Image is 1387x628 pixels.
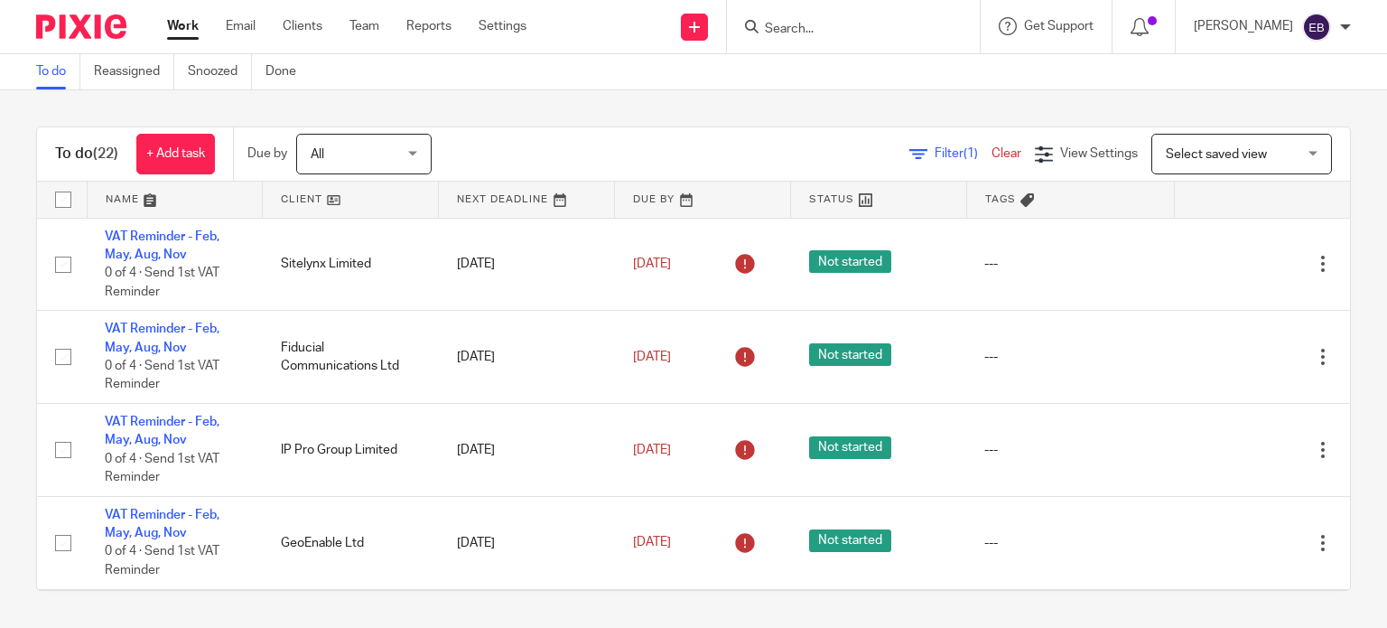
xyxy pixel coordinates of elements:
[105,453,219,484] span: 0 of 4 · Send 1st VAT Reminder
[283,17,322,35] a: Clients
[1024,20,1094,33] span: Get Support
[93,146,118,161] span: (22)
[984,534,1156,552] div: ---
[633,351,671,363] span: [DATE]
[55,145,118,164] h1: To do
[809,530,891,552] span: Not started
[105,546,219,577] span: 0 of 4 · Send 1st VAT Reminder
[226,17,256,35] a: Email
[105,360,219,391] span: 0 of 4 · Send 1st VAT Reminder
[105,509,219,539] a: VAT Reminder - Feb, May, Aug, Nov
[984,348,1156,366] div: ---
[963,147,978,160] span: (1)
[406,17,451,35] a: Reports
[105,323,219,353] a: VAT Reminder - Feb, May, Aug, Nov
[263,218,439,311] td: Sitelynx Limited
[105,416,219,446] a: VAT Reminder - Feb, May, Aug, Nov
[633,537,671,549] span: [DATE]
[809,250,891,273] span: Not started
[984,255,1156,273] div: ---
[1166,148,1267,161] span: Select saved view
[633,258,671,270] span: [DATE]
[265,54,310,89] a: Done
[935,147,991,160] span: Filter
[439,311,615,404] td: [DATE]
[136,134,215,174] a: + Add task
[1194,17,1293,35] p: [PERSON_NAME]
[247,145,287,163] p: Due by
[167,17,199,35] a: Work
[439,218,615,311] td: [DATE]
[105,230,219,261] a: VAT Reminder - Feb, May, Aug, Nov
[809,343,891,366] span: Not started
[94,54,174,89] a: Reassigned
[809,436,891,459] span: Not started
[105,267,219,298] span: 0 of 4 · Send 1st VAT Reminder
[439,496,615,589] td: [DATE]
[633,444,671,456] span: [DATE]
[188,54,252,89] a: Snoozed
[36,14,126,39] img: Pixie
[479,17,526,35] a: Settings
[984,441,1156,459] div: ---
[1060,147,1138,160] span: View Settings
[985,194,1016,204] span: Tags
[263,404,439,497] td: IP Pro Group Limited
[311,148,324,161] span: All
[263,311,439,404] td: Fiducial Communications Ltd
[1302,13,1331,42] img: svg%3E
[439,404,615,497] td: [DATE]
[991,147,1021,160] a: Clear
[263,496,439,589] td: GeoEnable Ltd
[763,22,926,38] input: Search
[349,17,379,35] a: Team
[36,54,80,89] a: To do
